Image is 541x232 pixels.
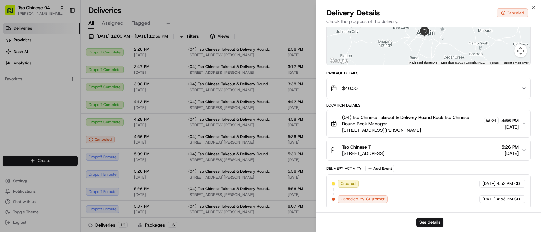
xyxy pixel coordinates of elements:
[328,57,350,65] a: Open this area in Google Maps (opens a new window)
[342,144,371,150] span: Tso Chinese T
[326,103,531,108] div: Location Details
[326,18,531,24] p: Check the progress of the delivery.
[501,124,519,130] span: [DATE]
[416,218,443,227] button: See details
[64,109,78,114] span: Pylon
[501,150,519,157] span: [DATE]
[341,196,385,202] span: Canceled By Customer
[6,94,12,99] div: 📗
[441,61,486,64] span: Map data ©2025 Google, INEGI
[55,94,60,99] div: 💻
[497,8,528,17] button: Canceled
[4,91,52,102] a: 📗Knowledge Base
[13,93,49,100] span: Knowledge Base
[342,85,358,92] span: $40.00
[497,196,522,202] span: 4:53 PM CDT
[22,68,82,73] div: We're available if you need us!
[6,6,19,19] img: Nash
[514,44,527,57] button: Map camera controls
[327,78,530,99] button: $40.00
[326,8,380,18] span: Delivery Details
[52,91,106,102] a: 💻API Documentation
[6,62,18,73] img: 1736555255976-a54dd68f-1ca7-489b-9aae-adbdc363a1c4
[327,140,530,160] button: Tso Chinese T[STREET_ADDRESS]5:26 PM[DATE]
[497,181,522,187] span: 4:53 PM CDT
[501,117,519,124] span: 4:56 PM
[22,62,106,68] div: Start new chat
[61,93,104,100] span: API Documentation
[17,42,107,48] input: Clear
[365,165,394,172] button: Add Event
[342,150,384,157] span: [STREET_ADDRESS]
[490,61,499,64] a: Terms
[503,61,528,64] a: Report a map error
[328,57,350,65] img: Google
[6,26,117,36] p: Welcome 👋
[46,109,78,114] a: Powered byPylon
[501,144,519,150] span: 5:26 PM
[326,166,362,171] div: Delivery Activity
[341,181,356,187] span: Created
[482,181,495,187] span: [DATE]
[110,63,117,71] button: Start new chat
[482,196,495,202] span: [DATE]
[342,114,483,127] span: (04) Tso Chinese Takeout & Delivery Round Rock Tso Chinese Round Rock Manager
[326,71,531,76] div: Package Details
[327,110,530,137] button: (04) Tso Chinese Takeout & Delivery Round Rock Tso Chinese Round Rock Manager04[STREET_ADDRESS][P...
[409,61,437,65] button: Keyboard shortcuts
[342,127,499,133] span: [STREET_ADDRESS][PERSON_NAME]
[491,118,496,123] span: 04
